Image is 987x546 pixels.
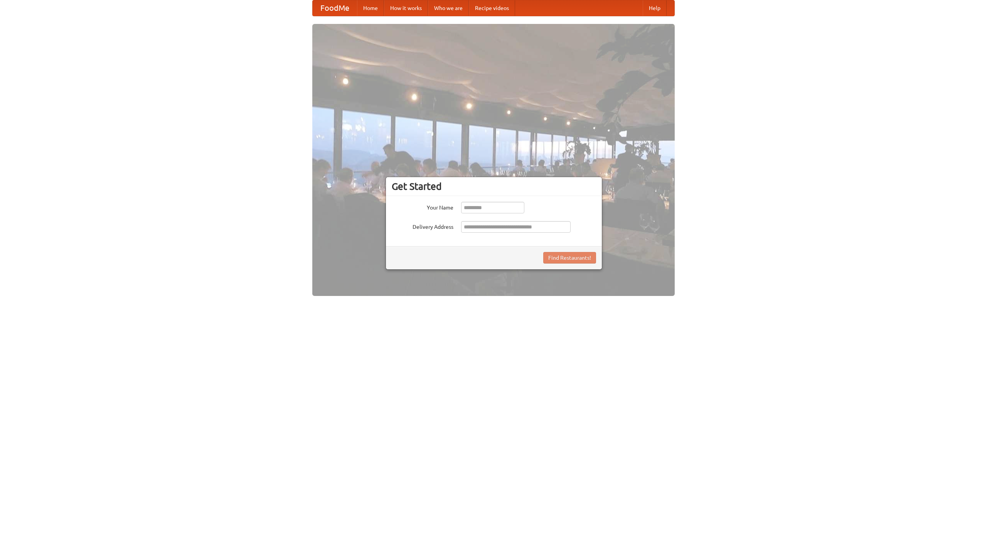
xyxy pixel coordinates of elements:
a: Help [643,0,667,16]
a: How it works [384,0,428,16]
a: Home [357,0,384,16]
a: FoodMe [313,0,357,16]
h3: Get Started [392,181,596,192]
label: Delivery Address [392,221,453,231]
label: Your Name [392,202,453,211]
button: Find Restaurants! [543,252,596,264]
a: Who we are [428,0,469,16]
a: Recipe videos [469,0,515,16]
